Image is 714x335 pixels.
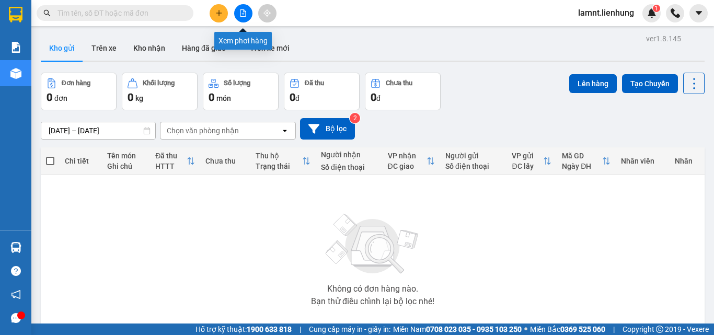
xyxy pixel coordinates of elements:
[388,162,427,170] div: ĐC giao
[57,7,181,19] input: Tìm tên, số ĐT hoặc mã đơn
[11,290,21,299] span: notification
[321,163,377,171] div: Số điện thoại
[125,36,174,61] button: Kho nhận
[107,162,145,170] div: Ghi chú
[43,9,51,17] span: search
[371,91,376,103] span: 0
[195,324,292,335] span: Hỗ trợ kỹ thuật:
[250,44,290,52] span: Trên xe mới
[250,147,316,175] th: Toggle SortBy
[386,79,412,87] div: Chưa thu
[210,4,228,22] button: plus
[654,5,658,12] span: 1
[11,266,21,276] span: question-circle
[445,152,501,160] div: Người gửi
[263,9,271,17] span: aim
[311,297,434,306] div: Bạn thử điều chỉnh lại bộ lọc nhé!
[284,73,360,110] button: Đã thu0đ
[256,162,302,170] div: Trạng thái
[281,126,289,135] svg: open
[530,324,605,335] span: Miền Bắc
[11,313,21,323] span: message
[300,324,301,335] span: |
[569,74,617,93] button: Lên hàng
[557,147,616,175] th: Toggle SortBy
[321,151,377,159] div: Người nhận
[689,4,708,22] button: caret-down
[10,42,21,53] img: solution-icon
[621,157,664,165] div: Nhân viên
[646,33,681,44] div: ver 1.8.145
[388,152,427,160] div: VP nhận
[247,325,292,333] strong: 1900 633 818
[365,73,441,110] button: Chưa thu0đ
[562,152,602,160] div: Mã GD
[167,125,239,136] div: Chọn văn phòng nhận
[445,162,501,170] div: Số điện thoại
[506,147,557,175] th: Toggle SortBy
[62,79,90,87] div: Đơn hàng
[512,152,543,160] div: VP gửi
[290,91,295,103] span: 0
[143,79,175,87] div: Khối lượng
[41,36,83,61] button: Kho gửi
[320,207,425,281] img: svg+xml;base64,PHN2ZyBjbGFzcz0ibGlzdC1wbHVnX19zdmciIHhtbG5zPSJodHRwOi8vd3d3LnczLm9yZy8yMDAwL3N2Zy...
[656,326,663,333] span: copyright
[258,4,277,22] button: aim
[174,36,234,61] button: Hàng đã giao
[562,162,602,170] div: Ngày ĐH
[9,7,22,22] img: logo-vxr
[122,73,198,110] button: Khối lượng0kg
[83,36,125,61] button: Trên xe
[41,122,155,139] input: Select a date range.
[215,9,223,17] span: plus
[622,74,678,93] button: Tạo Chuyến
[128,91,133,103] span: 0
[383,147,441,175] th: Toggle SortBy
[295,94,300,102] span: đ
[203,73,279,110] button: Số lượng0món
[135,94,143,102] span: kg
[65,157,97,165] div: Chi tiết
[150,147,200,175] th: Toggle SortBy
[256,152,302,160] div: Thu hộ
[350,113,360,123] sup: 2
[327,285,418,293] div: Không có đơn hàng nào.
[512,162,543,170] div: ĐC lấy
[239,9,247,17] span: file-add
[376,94,381,102] span: đ
[155,162,187,170] div: HTTT
[426,325,522,333] strong: 0708 023 035 - 0935 103 250
[524,327,527,331] span: ⚪️
[671,8,680,18] img: phone-icon
[647,8,657,18] img: icon-new-feature
[205,157,245,165] div: Chưa thu
[41,73,117,110] button: Đơn hàng0đơn
[10,68,21,79] img: warehouse-icon
[613,324,615,335] span: |
[653,5,660,12] sup: 1
[560,325,605,333] strong: 0369 525 060
[305,79,324,87] div: Đã thu
[107,152,145,160] div: Tên món
[224,79,250,87] div: Số lượng
[393,324,522,335] span: Miền Nam
[216,94,231,102] span: món
[300,118,355,140] button: Bộ lọc
[155,152,187,160] div: Đã thu
[10,242,21,253] img: warehouse-icon
[209,91,214,103] span: 0
[309,324,390,335] span: Cung cấp máy in - giấy in:
[570,6,642,19] span: lamnt.lienhung
[47,91,52,103] span: 0
[694,8,704,18] span: caret-down
[675,157,699,165] div: Nhãn
[234,4,252,22] button: file-add
[54,94,67,102] span: đơn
